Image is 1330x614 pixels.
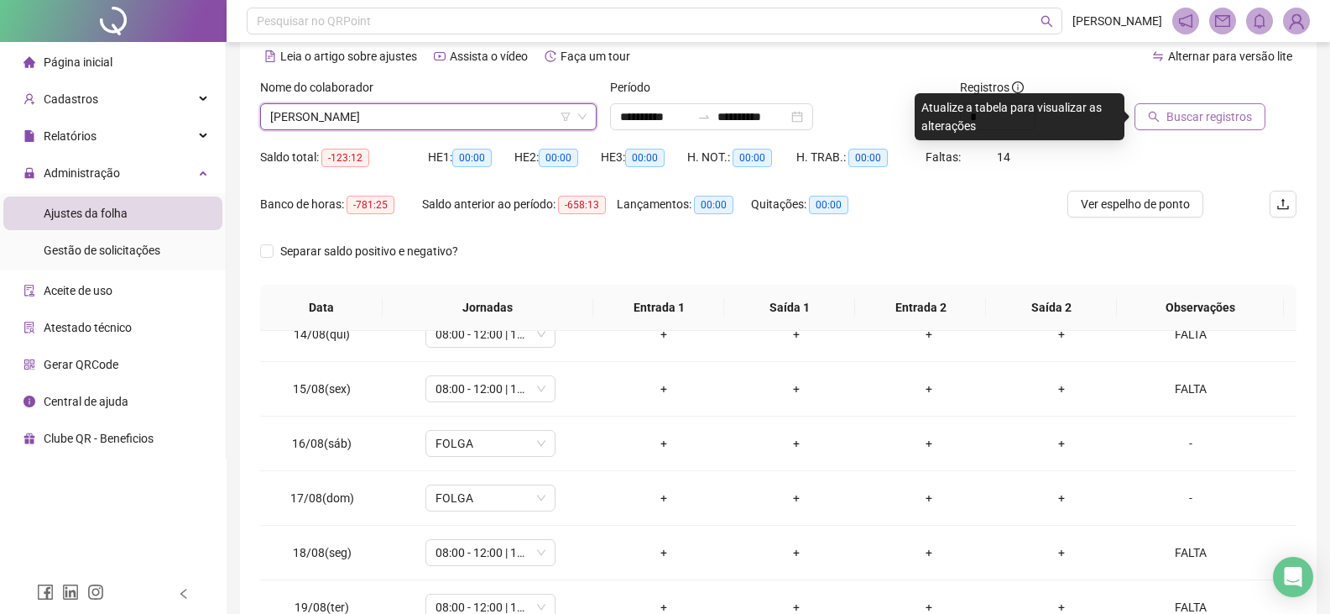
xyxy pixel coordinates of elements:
span: qrcode [23,359,35,370]
span: 19/08(ter) [295,601,349,614]
th: Saída 2 [986,285,1117,331]
span: Gerar QRCode [44,358,118,371]
div: + [1009,325,1114,344]
div: HE 1: [428,148,514,167]
span: Ver espelho de ponto [1081,195,1190,213]
span: Separar saldo positivo e negativo? [274,242,465,260]
span: Clube QR - Beneficios [44,432,154,445]
div: + [876,543,982,562]
span: file-text [264,50,276,62]
span: down [577,112,587,122]
span: Página inicial [44,55,112,69]
span: Aceite de uso [44,284,112,297]
span: 14/08(qui) [294,328,350,341]
span: swap [1152,50,1164,62]
span: solution [23,322,35,333]
span: youtube [434,50,446,62]
div: + [743,325,849,344]
span: left [178,588,190,600]
span: 08:00 - 12:00 | 13:00 - 17:48 [436,540,545,565]
div: + [611,380,717,398]
span: info-circle [1012,81,1024,93]
div: + [1009,543,1114,562]
span: 00:00 [848,149,888,167]
span: mail [1215,13,1230,29]
div: HE 2: [514,148,601,167]
div: + [743,543,849,562]
div: + [611,489,717,507]
div: + [611,325,717,344]
span: Atestado técnico [44,321,132,334]
button: Ver espelho de ponto [1067,191,1203,218]
label: Período [610,78,661,97]
span: Alternar para versão lite [1168,50,1292,63]
span: Faltas: [926,150,963,164]
span: 00:00 [625,149,665,167]
div: Lançamentos: [617,195,751,214]
span: -123:12 [321,149,369,167]
span: history [545,50,556,62]
span: swap-right [697,110,711,123]
span: Observações [1130,298,1270,317]
span: Central de ajuda [44,395,128,408]
div: - [1141,489,1240,507]
span: gift [23,433,35,444]
div: H. NOT.: [687,148,796,167]
span: 16/08(sáb) [292,437,352,450]
th: Jornadas [383,285,593,331]
th: Entrada 1 [593,285,724,331]
div: + [1009,434,1114,453]
label: Nome do colaborador [260,78,384,97]
span: Cadastros [44,92,98,106]
div: Atualize a tabela para visualizar as alterações [915,93,1124,140]
div: + [876,380,982,398]
th: Observações [1117,285,1284,331]
span: home [23,56,35,68]
span: Relatórios [44,129,96,143]
span: instagram [87,584,104,601]
span: 18/08(seg) [293,546,352,559]
span: Assista o vídeo [450,50,528,63]
span: to [697,110,711,123]
span: Registros [960,78,1024,97]
div: + [876,434,982,453]
span: [PERSON_NAME] [1072,12,1162,30]
th: Entrada 2 [855,285,986,331]
span: audit [23,285,35,297]
div: - [1141,434,1240,453]
th: Data [260,285,383,331]
div: Saldo anterior ao período: [422,195,617,214]
div: Open Intercom Messenger [1273,557,1313,597]
span: lock [23,167,35,179]
div: Banco de horas: [260,195,422,214]
span: Faça um tour [561,50,630,63]
div: + [876,489,982,507]
span: 00:00 [694,196,733,214]
div: Saldo total: [260,148,428,167]
div: + [611,434,717,453]
div: + [743,434,849,453]
span: notification [1178,13,1193,29]
span: Ajustes da folha [44,207,128,220]
span: filter [561,112,571,122]
div: FALTA [1141,325,1240,344]
img: 78437 [1284,8,1309,34]
div: + [1009,489,1114,507]
span: file [23,130,35,142]
span: Gestão de solicitações [44,244,160,257]
div: + [876,325,982,344]
span: 00:00 [733,149,772,167]
div: + [1009,380,1114,398]
span: upload [1276,197,1290,211]
button: Buscar registros [1134,103,1265,130]
div: + [611,543,717,562]
span: 17/08(dom) [290,491,354,505]
span: info-circle [23,396,35,407]
span: search [1148,111,1160,123]
span: Administração [44,166,120,180]
span: Buscar registros [1166,108,1252,126]
span: 00:00 [809,196,848,214]
span: 00:00 [539,149,578,167]
span: FOLGA [436,431,545,456]
div: + [743,489,849,507]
